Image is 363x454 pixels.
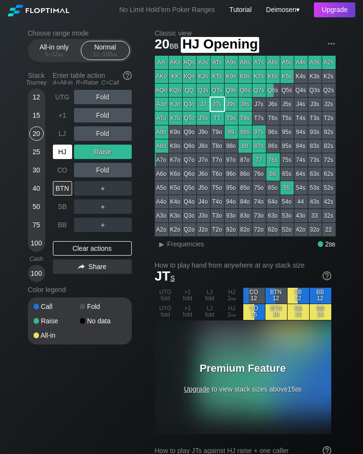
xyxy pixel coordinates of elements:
[280,56,294,69] div: A5s
[288,304,309,320] div: SB 15
[197,111,210,125] div: JTo
[29,266,44,281] div: 100
[263,4,301,15] div: ▾
[169,56,182,69] div: AKs
[169,181,182,195] div: K5o
[310,304,331,320] div: BB 15
[280,223,294,236] div: 52o
[155,288,176,304] div: UTG fold
[308,125,322,139] div: 93s
[252,70,266,83] div: K7s
[169,167,182,181] div: K6o
[211,125,224,139] div: T9o
[183,84,196,97] div: QQ
[252,209,266,222] div: 73o
[314,2,355,17] div: Upgrade
[266,84,280,97] div: Q6s
[177,304,199,320] div: +1 fold
[225,195,238,209] div: 94o
[225,111,238,125] div: T9s
[183,195,196,209] div: Q4o
[197,56,210,69] div: AJs
[211,153,224,167] div: T7o
[252,153,266,167] div: 77
[252,181,266,195] div: 75o
[169,223,182,236] div: K2o
[53,68,132,90] div: Enter table action
[225,223,238,236] div: 92o
[294,209,308,222] div: 43o
[74,218,132,232] div: ＋
[24,68,49,90] div: Stack
[225,84,238,97] div: Q9s
[294,98,308,111] div: J4s
[80,318,126,324] div: No data
[183,56,196,69] div: AQs
[238,223,252,236] div: 82o
[169,195,182,209] div: K4o
[74,145,132,159] div: Raise
[266,56,280,69] div: A6s
[238,167,252,181] div: 86o
[74,90,132,104] div: Fold
[280,70,294,83] div: K5s
[170,272,175,282] span: s
[294,56,308,69] div: A4s
[221,288,243,304] div: HJ 2
[53,199,72,214] div: SB
[308,98,322,111] div: J3s
[155,223,168,236] div: A2o
[197,125,210,139] div: J9o
[225,139,238,153] div: 98o
[322,270,332,281] img: help.32db89a4.svg
[252,223,266,236] div: 72o
[294,223,308,236] div: 42o
[231,311,236,318] span: bb
[280,111,294,125] div: T5s
[252,56,266,69] div: A7s
[243,288,265,304] div: CO 12
[34,51,75,58] div: 5 – 12
[74,126,132,141] div: Fold
[53,126,72,141] div: LJ
[231,295,236,302] span: bb
[221,304,243,320] div: HJ 2
[322,125,336,139] div: 92s
[184,385,210,393] span: Upgrade
[225,98,238,111] div: J9s
[28,282,132,297] div: Color legend
[308,181,322,195] div: 53s
[183,209,196,222] div: Q3o
[199,288,221,304] div: LJ fold
[53,218,72,232] div: BB
[225,56,238,69] div: A9s
[280,153,294,167] div: 75s
[252,139,266,153] div: 87s
[294,181,308,195] div: 54s
[294,139,308,153] div: 84s
[169,84,182,97] div: KQo
[280,195,294,209] div: 54o
[34,318,80,324] div: Raise
[183,125,196,139] div: Q9o
[83,41,127,60] div: Normal
[308,167,322,181] div: 63s
[280,209,294,222] div: 53o
[24,256,49,262] div: Cash
[225,125,238,139] div: 99
[318,240,336,248] div: 2
[183,362,303,375] h3: Premium Feature
[266,167,280,181] div: 66
[288,288,309,304] div: SB 12
[29,145,44,159] div: 25
[197,70,210,83] div: KJs
[211,139,224,153] div: T8o
[322,167,336,181] div: 62s
[265,288,287,304] div: BTN 12
[266,70,280,83] div: K6s
[211,167,224,181] div: T6o
[183,139,196,153] div: Q8o
[294,125,308,139] div: 94s
[183,98,196,111] div: QJo
[322,111,336,125] div: T2s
